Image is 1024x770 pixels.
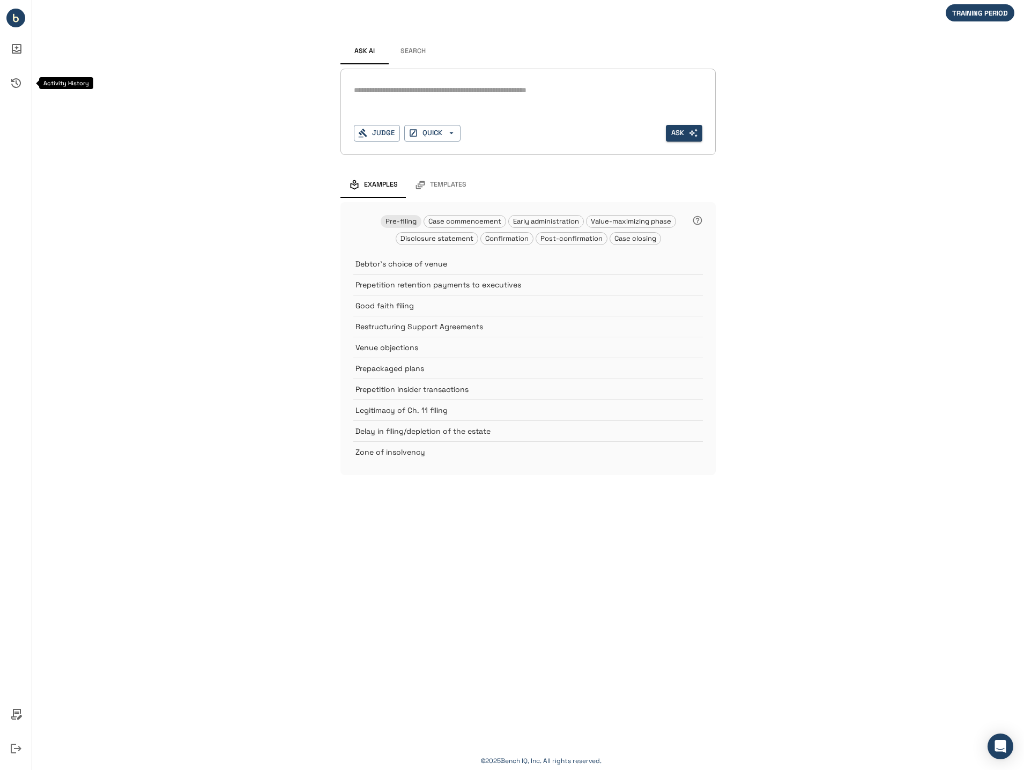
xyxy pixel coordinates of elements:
p: Prepackaged plans [355,363,676,374]
div: Good faith filing [353,295,703,316]
div: Early administration [508,215,584,228]
div: Prepetition retention payments to executives [353,274,703,295]
p: Restructuring Support Agreements [355,321,676,332]
button: QUICK [404,125,461,142]
p: Legitimacy of Ch. 11 filing [355,405,676,416]
div: Confirmation [480,232,533,245]
p: Prepetition retention payments to executives [355,279,676,290]
div: Prepackaged plans [353,358,703,379]
span: Templates [430,181,466,189]
span: Case commencement [424,217,506,226]
div: Pre-filing [381,215,421,228]
div: Restructuring Support Agreements [353,316,703,337]
div: Delay in filing/depletion of the estate [353,420,703,441]
p: Prepetition insider transactions [355,384,676,395]
div: Zone of insolvency [353,441,703,462]
div: Debtor's choice of venue [353,254,703,274]
div: Prepetition insider transactions [353,379,703,399]
button: Ask [666,125,702,142]
div: Activity History [39,77,93,89]
p: Zone of insolvency [355,447,676,457]
span: Disclosure statement [396,234,478,243]
div: Post-confirmation [536,232,607,245]
div: We are not billing you for your initial period of in-app activity. [946,4,1020,21]
span: Case closing [610,234,661,243]
p: Delay in filing/depletion of the estate [355,426,676,436]
span: Post-confirmation [536,234,607,243]
p: Debtor's choice of venue [355,258,676,269]
div: Case closing [610,232,661,245]
span: Confirmation [481,234,533,243]
span: Value-maximizing phase [587,217,676,226]
span: Pre-filing [381,217,421,226]
span: Enter search text [666,125,702,142]
div: Value-maximizing phase [586,215,676,228]
button: Search [389,39,437,64]
p: Venue objections [355,342,676,353]
span: Examples [364,181,398,189]
button: Judge [354,125,400,142]
div: Venue objections [353,337,703,358]
span: Early administration [509,217,583,226]
div: Legitimacy of Ch. 11 filing [353,399,703,420]
p: Good faith filing [355,300,676,311]
div: examples and templates tabs [340,172,716,198]
span: Ask AI [354,47,375,56]
div: Open Intercom Messenger [988,734,1013,759]
div: Disclosure statement [396,232,478,245]
div: Case commencement [424,215,506,228]
span: TRAINING PERIOD [946,9,1014,18]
